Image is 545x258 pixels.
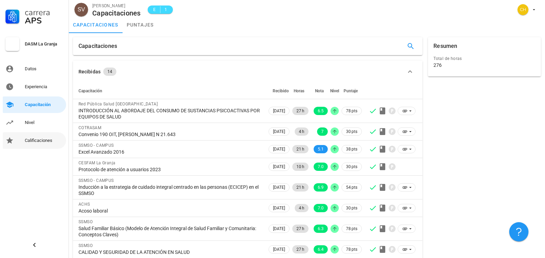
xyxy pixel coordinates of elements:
[78,184,262,196] div: Inducción a la estrategia de cuidado integral centrado en las personas (ECICEP) en el SSMSO
[273,107,285,115] span: [DATE]
[346,184,357,191] span: 54 pts
[299,127,304,136] span: 4 h
[78,89,102,93] span: Capacitación
[296,163,304,171] span: 10 h
[321,127,324,136] span: 7
[346,146,357,153] span: 38 pts
[273,145,285,153] span: [DATE]
[163,6,169,13] span: 1
[78,68,101,75] div: Recibidas
[78,208,262,214] div: Acoso laboral
[346,128,357,135] span: 30 pts
[318,145,324,153] span: 5.1
[433,62,442,68] div: 276
[315,89,324,93] span: Nota
[517,4,528,15] div: avatar
[78,178,114,183] span: SSMSO - CAMPUS
[78,166,262,173] div: Protocolo de atención a usuarios 2023
[346,225,357,232] span: 78 pts
[329,83,340,99] th: Nivel
[25,84,63,90] div: Experiencia
[296,245,304,254] span: 27 h
[294,89,304,93] span: Horas
[3,132,66,149] a: Calificaciones
[310,83,329,99] th: Nota
[77,3,85,17] span: SV
[273,128,285,135] span: [DATE]
[78,131,262,137] div: Convenio 190 OIT, [PERSON_NAME] N 21.643
[107,68,112,76] span: 14
[78,249,262,255] div: CALIDAD Y SEGURIDAD DE LA ATENCIÓN EN SALUD
[267,83,291,99] th: Recibido
[346,205,357,211] span: 30 pts
[152,6,157,13] span: E
[273,184,285,191] span: [DATE]
[78,37,117,55] div: Capacitaciones
[25,138,63,143] div: Calificaciones
[433,55,535,62] div: Total de horas
[346,163,357,170] span: 30 pts
[25,120,63,125] div: Nivel
[273,204,285,212] span: [DATE]
[73,61,422,83] button: Recibidas 14
[291,83,310,99] th: Horas
[318,225,324,233] span: 6.3
[78,225,262,238] div: Salud Familiar Básico (Modelo de Atención Integral de Salud Familiar y Comunitaria: Conceptos Cla...
[3,96,66,113] a: Capacitación
[346,246,357,253] span: 78 pts
[273,225,285,233] span: [DATE]
[78,202,90,207] span: ACHS
[92,9,141,17] div: Capacitaciones
[78,161,115,165] span: CESFAM La Granja
[73,83,267,99] th: Capacitación
[69,17,123,33] a: capacitaciones
[299,204,304,212] span: 4 h
[3,79,66,95] a: Experiencia
[78,149,262,155] div: Excel Avanzado 2016
[92,2,141,9] div: [PERSON_NAME]
[318,245,324,254] span: 6.4
[318,183,324,192] span: 6.9
[78,102,158,106] span: Red Pública Salud [GEOGRAPHIC_DATA]
[318,107,324,115] span: 6.5
[340,83,363,99] th: Puntaje
[78,219,93,224] span: SSMSO
[318,204,324,212] span: 7.0
[25,41,63,47] div: DASM La Granja
[296,107,304,115] span: 27 h
[78,143,114,148] span: SSMSO - CAMPUS
[330,89,339,93] span: Nivel
[273,163,285,171] span: [DATE]
[25,102,63,107] div: Capacitación
[3,114,66,131] a: Nivel
[273,89,289,93] span: Recibido
[296,145,304,153] span: 21 h
[25,8,63,17] div: Carrera
[433,37,457,55] div: Resumen
[74,3,88,17] div: avatar
[296,183,304,192] span: 21 h
[25,66,63,72] div: Datos
[3,61,66,77] a: Datos
[344,89,358,93] span: Puntaje
[78,107,262,120] div: INTRODUCCIÓN AL ABORDAJE DEL CONSUMO DE SUSTANCIAS PSICOACTIVAS POR EQUIPOS DE SALUD
[78,243,93,248] span: SSMSO
[296,225,304,233] span: 27 h
[78,125,101,130] span: COTRASAM
[346,107,357,114] span: 78 pts
[273,246,285,253] span: [DATE]
[318,163,324,171] span: 7.0
[25,17,63,25] div: APS
[123,17,158,33] a: puntajes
